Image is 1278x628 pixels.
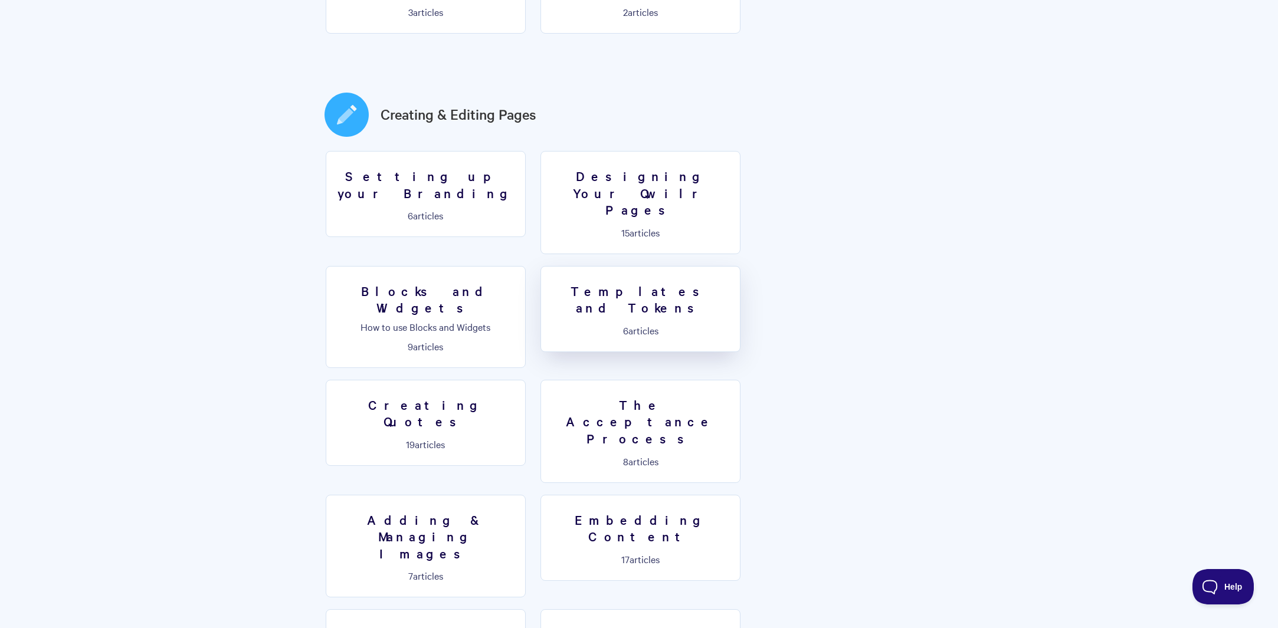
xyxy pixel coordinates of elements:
a: Adding & Managing Images 7articles [326,495,526,598]
span: 17 [621,553,630,565]
a: Blocks and Widgets How to use Blocks and Widgets 9articles [326,266,526,368]
a: Creating Quotes 19articles [326,380,526,466]
p: articles [333,6,518,17]
span: 15 [621,226,630,239]
h3: Embedding Content [548,511,733,545]
p: articles [548,227,733,238]
h3: Creating Quotes [333,396,518,430]
p: articles [548,6,733,17]
span: 2 [623,5,628,18]
h3: Blocks and Widgets [333,282,518,316]
span: 3 [408,5,413,18]
a: The Acceptance Process 8articles [540,380,740,483]
p: articles [333,570,518,581]
iframe: Toggle Customer Support [1192,569,1254,604]
p: How to use Blocks and Widgets [333,321,518,332]
span: 6 [408,209,413,222]
a: Templates and Tokens 6articles [540,266,740,352]
a: Creating & Editing Pages [381,104,536,125]
span: 19 [406,438,415,451]
p: articles [548,325,733,336]
h3: Setting up your Branding [333,167,518,201]
p: articles [548,554,733,564]
p: articles [548,456,733,466]
h3: Designing Your Qwilr Pages [548,167,733,218]
p: articles [333,210,518,221]
span: 9 [408,340,413,353]
p: articles [333,341,518,351]
h3: Templates and Tokens [548,282,733,316]
h3: The Acceptance Process [548,396,733,447]
a: Setting up your Branding 6articles [326,151,526,237]
span: 7 [408,569,413,582]
span: 8 [623,455,628,468]
a: Embedding Content 17articles [540,495,740,581]
a: Designing Your Qwilr Pages 15articles [540,151,740,254]
span: 6 [623,324,628,337]
p: articles [333,439,518,449]
h3: Adding & Managing Images [333,511,518,562]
